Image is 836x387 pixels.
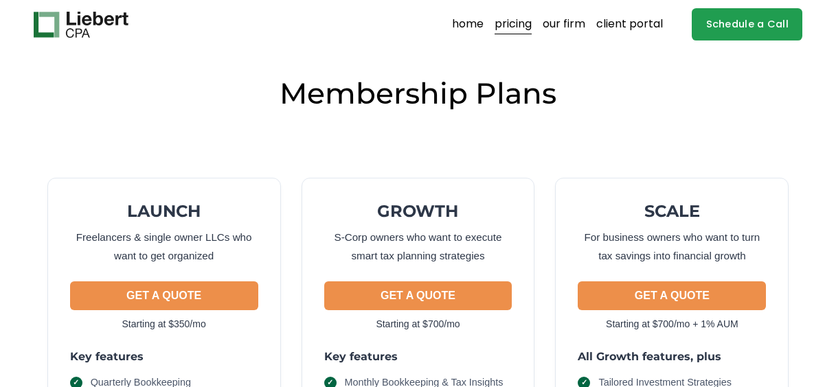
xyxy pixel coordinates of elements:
[34,12,128,38] img: Liebert CPA
[324,316,512,333] p: Starting at $700/mo
[324,281,512,310] button: GET A QUOTE
[543,14,585,36] a: our firm
[692,8,802,40] a: Schedule a Call
[495,14,532,36] a: pricing
[324,349,512,364] h3: Key features
[70,200,258,222] h2: LAUNCH
[324,228,512,266] p: S-Corp owners who want to execute smart tax planning strategies
[578,200,766,222] h2: SCALE
[70,316,258,333] p: Starting at $350/mo
[70,349,258,364] h3: Key features
[452,14,484,36] a: home
[578,281,766,310] button: GET A QUOTE
[596,14,663,36] a: client portal
[578,316,766,333] p: Starting at $700/mo + 1% AUM
[578,349,766,364] h3: All Growth features, plus
[70,281,258,310] button: GET A QUOTE
[34,75,803,113] h2: Membership Plans
[70,228,258,266] p: Freelancers & single owner LLCs who want to get organized
[324,200,512,222] h2: GROWTH
[578,228,766,266] p: For business owners who want to turn tax savings into financial growth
